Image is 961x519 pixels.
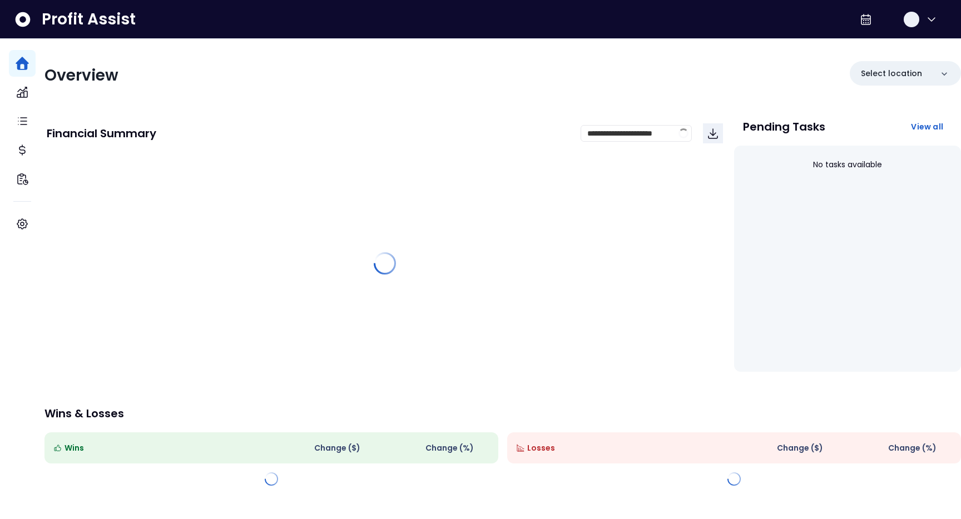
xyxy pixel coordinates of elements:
button: View all [902,117,952,137]
button: Download [703,123,723,143]
p: Select location [861,68,922,79]
div: No tasks available [743,150,952,179]
span: Change ( $ ) [314,442,360,454]
span: Change (%) [888,442,937,454]
span: Overview [44,64,118,86]
span: View all [911,121,943,132]
span: Change ( $ ) [777,442,823,454]
span: Change (%) [425,442,474,454]
p: Pending Tasks [743,121,825,132]
span: Profit Assist [42,9,136,29]
span: Losses [527,442,555,454]
p: Wins & Losses [44,408,961,419]
p: Financial Summary [47,128,156,139]
span: Wins [65,442,84,454]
